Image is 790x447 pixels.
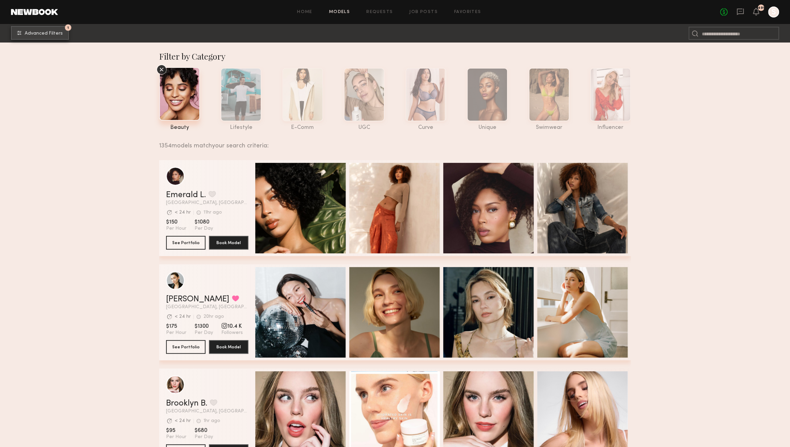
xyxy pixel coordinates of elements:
[209,340,248,354] button: Book Model
[454,10,481,14] a: Favorites
[221,125,261,131] div: lifestyle
[221,330,243,336] span: Followers
[166,434,186,440] span: Per Hour
[194,219,213,226] span: $1080
[405,125,446,131] div: curve
[467,125,508,131] div: unique
[194,427,213,434] span: $680
[344,125,385,131] div: UGC
[67,26,69,29] span: 1
[590,125,631,131] div: influencer
[175,419,191,423] div: < 24 hr
[166,340,205,354] button: See Portfolio
[329,10,350,14] a: Models
[194,434,213,440] span: Per Day
[203,314,224,319] div: 20hr ago
[166,399,207,408] a: Brooklyn B.
[221,323,243,330] span: 10.4 K
[366,10,393,14] a: Requests
[194,226,213,232] span: Per Day
[159,135,625,149] div: 1354 models match your search criteria:
[194,330,213,336] span: Per Day
[203,419,220,423] div: 1hr ago
[282,125,323,131] div: e-comm
[409,10,438,14] a: Job Posts
[203,210,222,215] div: 11hr ago
[166,427,186,434] span: $95
[159,125,200,131] div: beauty
[529,125,569,131] div: swimwear
[175,210,191,215] div: < 24 hr
[194,323,213,330] span: $1300
[25,31,63,36] span: Advanced Filters
[159,51,631,62] div: Filter by Category
[166,330,186,336] span: Per Hour
[166,201,248,205] span: [GEOGRAPHIC_DATA], [GEOGRAPHIC_DATA]
[175,314,191,319] div: < 24 hr
[166,219,186,226] span: $150
[166,409,248,414] span: [GEOGRAPHIC_DATA], [GEOGRAPHIC_DATA]
[166,226,186,232] span: Per Hour
[166,305,248,310] span: [GEOGRAPHIC_DATA], [GEOGRAPHIC_DATA]
[166,191,206,199] a: Emerald L.
[297,10,313,14] a: Home
[11,26,69,40] button: 1Advanced Filters
[166,295,229,303] a: [PERSON_NAME]
[166,323,186,330] span: $175
[209,236,248,250] button: Book Model
[758,6,765,10] div: 491
[768,7,779,17] a: S
[166,236,205,250] button: See Portfolio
